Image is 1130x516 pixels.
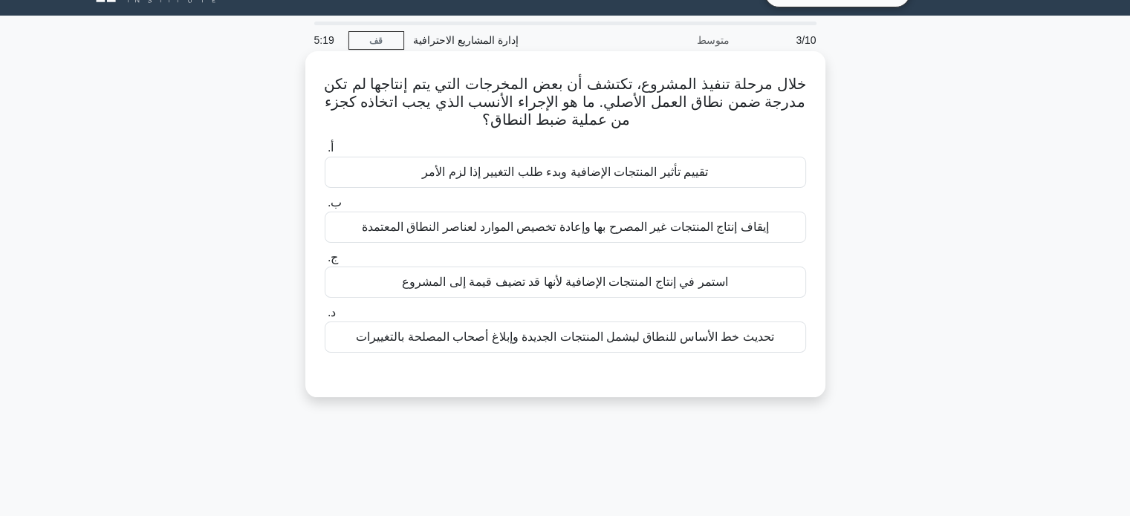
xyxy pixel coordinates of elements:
[697,34,730,46] font: متوسط
[362,221,769,233] font: إيقاف إنتاج المنتجات غير المصرح بها وإعادة تخصيص الموارد لعناصر النطاق المعتمدة
[305,25,348,55] div: 5:19
[348,31,404,50] a: قف
[796,34,816,46] font: 3/10
[328,141,334,154] font: أ.
[413,34,519,46] font: إدارة المشاريع الاحترافية
[328,251,338,264] font: ج.
[324,76,806,128] font: خلال مرحلة تنفيذ المشروع، تكتشف أن بعض المخرجات التي يتم إنتاجها لم تكن مدرجة ضمن نطاق العمل الأص...
[328,196,342,209] font: ب.
[402,275,727,288] font: استمر في إنتاج المنتجات الإضافية لأنها قد تضيف قيمة إلى المشروع
[328,306,336,319] font: د.
[422,166,708,178] font: تقييم تأثير المنتجات الإضافية وبدء طلب التغيير إذا لزم الأمر
[356,330,773,343] font: تحديث خط الأساس للنطاق ليشمل المنتجات الجديدة وإبلاغ أصحاب المصلحة بالتغييرات
[369,36,383,46] font: قف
